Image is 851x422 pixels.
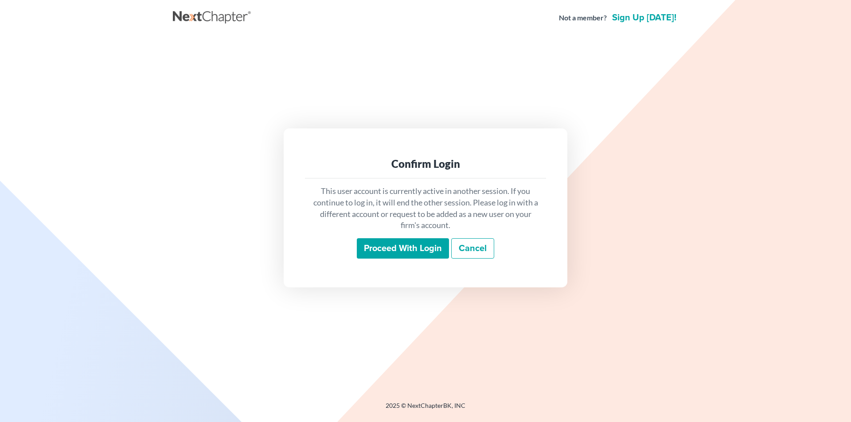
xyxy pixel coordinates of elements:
a: Sign up [DATE]! [610,13,678,22]
div: 2025 © NextChapterBK, INC [173,401,678,417]
div: Confirm Login [312,157,539,171]
strong: Not a member? [559,13,607,23]
a: Cancel [451,238,494,259]
input: Proceed with login [357,238,449,259]
p: This user account is currently active in another session. If you continue to log in, it will end ... [312,186,539,231]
